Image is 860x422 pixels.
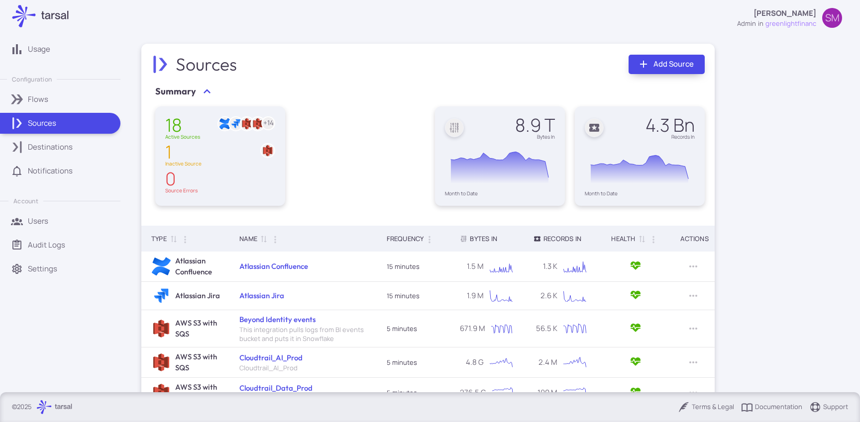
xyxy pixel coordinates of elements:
button: Row Actions [685,385,701,401]
div: Chart. Highcharts interactive chart. [445,144,555,191]
div: admin [737,19,756,29]
img: Atlassian Jira [152,286,171,305]
h6: Atlassian Confluence [175,255,222,277]
svg: Interactive chart [445,144,554,191]
div: Chart. Highcharts interactive chart. [585,144,695,191]
svg: Interactive chart [559,286,590,306]
p: 276.5 G [460,387,486,398]
h6: Atlassian Jira [175,290,220,301]
img: AWS S3 with SQS [262,145,274,157]
span: Sort by Type ascending [167,234,179,243]
button: Column Actions [267,232,283,248]
p: 2.4 M [534,357,557,368]
p: 4.8 G [460,357,484,368]
a: Atlassian Confluence [239,261,308,271]
p: 671.9 M [460,323,485,334]
p: 109 M [534,387,557,398]
p: Account [13,197,38,205]
svg: Interactive chart [486,286,517,306]
td: 15 minutes [377,252,450,282]
span: Summary [155,84,196,98]
div: Active Sources [165,134,200,139]
div: Inactive Source [165,161,202,166]
svg: Interactive chart [585,144,694,191]
button: Row Actions [685,354,701,370]
div: Bytes In [460,233,497,245]
div: Frequency [387,233,424,245]
text: + 14 [263,118,274,127]
div: 4.3 Bn [645,116,695,134]
a: Terms & Legal [678,401,734,413]
div: Chart. Highcharts interactive chart. [487,319,517,338]
div: Chart. Highcharts interactive chart. [559,256,590,276]
span: greenlightfinanc [765,19,816,29]
p: 1.9 M [460,290,484,301]
p: 2.6 K [534,290,557,301]
div: Name [239,233,257,245]
button: Summary [155,84,212,98]
div: Health [611,233,635,245]
svg: Interactive chart [486,256,517,276]
td: 15 minutes [377,282,450,310]
p: Configuration [12,75,52,84]
img: Atlassian Jira [230,118,242,130]
div: 1 [165,143,202,161]
h6: AWS S3 with SQS [175,318,222,339]
p: 1.5 M [460,261,484,272]
svg: Interactive chart [559,383,590,403]
p: Usage [28,44,50,55]
p: Audit Logs [28,240,65,251]
td: 5 minutes [377,310,450,347]
button: Column Actions [177,232,193,248]
img: AWS S3 with SQS [241,118,253,130]
h2: Sources [176,54,239,75]
button: Column Actions [645,232,661,248]
button: Row Actions [685,258,701,274]
td: 5 minutes [377,347,450,378]
a: Cloudtrail_Data_Prod [239,383,313,393]
span: Active [630,322,642,336]
span: Sort by Health ascending [636,234,647,243]
div: 8.9 T [515,116,555,134]
a: Documentation [741,401,802,413]
div: Source Errors [165,188,198,193]
span: Active [630,289,642,303]
span: Cloudtrail_AI_Prod [239,363,303,372]
p: © 2025 [12,402,32,412]
img: AWS S3 with SQS [252,118,264,130]
button: Row Actions [685,321,701,337]
div: Month to Date [585,191,695,196]
h6: AWS S3 with SQS [175,351,222,373]
img: AWS S3 with SQS [152,383,171,402]
a: Beyond Identity events [239,315,316,324]
p: Flows [28,94,48,105]
div: Month to Date [445,191,555,196]
span: SM [825,13,840,23]
svg: Interactive chart [488,383,517,403]
span: Active [630,259,642,274]
span: Active [630,386,642,400]
div: Chart. Highcharts interactive chart. [559,352,590,372]
div: Actions [680,233,708,245]
button: Column Actions [422,232,437,248]
svg: Interactive chart [487,319,516,338]
a: Cloudtrail_AI_Prod [239,353,303,362]
div: Chart. Highcharts interactive chart. [488,383,517,403]
div: 0 [165,170,198,188]
a: Add Source [629,55,705,74]
div: Records In [534,233,581,245]
p: Sources [28,118,56,129]
a: Support [809,401,848,413]
span: Sort by Name ascending [257,234,269,243]
div: Chart. Highcharts interactive chart. [559,286,590,306]
svg: Interactive chart [559,352,590,372]
div: Chart. Highcharts interactive chart. [559,383,590,403]
div: Chart. Highcharts interactive chart. [486,286,517,306]
svg: Interactive chart [559,256,590,276]
button: [PERSON_NAME]adminingreenlightfinancSM [731,4,848,32]
p: Settings [28,263,57,274]
p: 56.5 K [534,323,557,334]
td: 5 minutes [377,378,450,408]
